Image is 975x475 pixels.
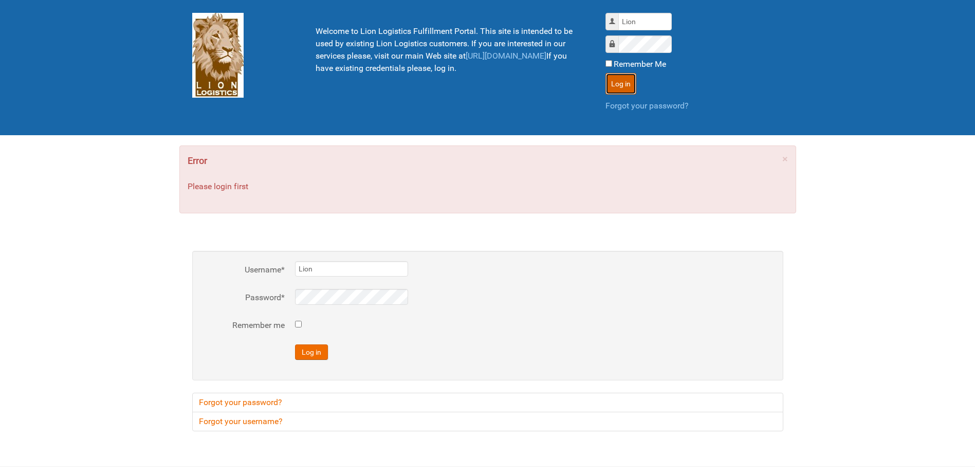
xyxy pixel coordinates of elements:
[203,319,285,332] label: Remember me
[188,154,788,168] h4: Error
[295,344,328,360] button: Log in
[316,25,580,75] p: Welcome to Lion Logistics Fulfillment Portal. This site is intended to be used by existing Lion L...
[192,13,244,98] img: Lion Logistics
[192,412,783,431] a: Forgot your username?
[466,51,546,61] a: [URL][DOMAIN_NAME]
[192,50,244,60] a: Lion Logistics
[203,291,285,304] label: Password
[203,264,285,276] label: Username
[614,58,666,70] label: Remember Me
[192,393,783,412] a: Forgot your password?
[188,180,788,193] p: Please login first
[605,73,636,95] button: Log in
[605,101,689,111] a: Forgot your password?
[618,13,672,30] input: Username
[782,154,788,164] a: ×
